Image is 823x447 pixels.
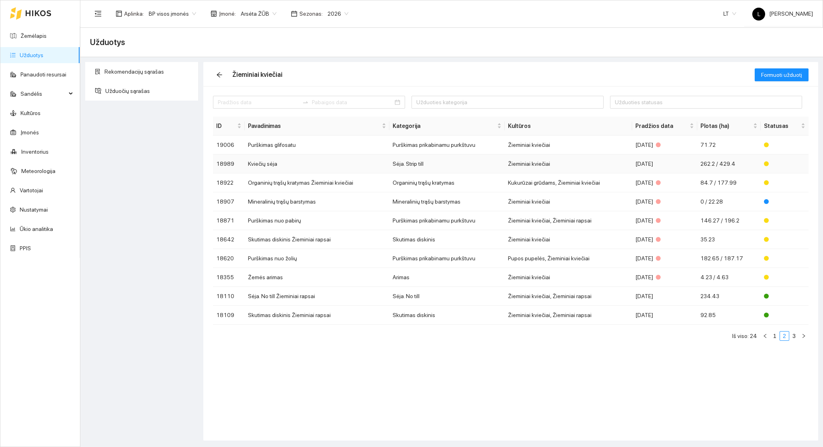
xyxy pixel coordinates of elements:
a: Užduotys [20,52,43,58]
td: 18620 [213,249,245,268]
td: Purškimas prikabinamu purkštuvu [389,211,505,230]
div: [DATE] [635,254,694,263]
td: Žieminiai kviečiai [505,136,632,154]
span: Rekomendacijų sąrašas [104,64,192,80]
td: Mineralinių trąšų barstymas [389,192,505,211]
td: 18109 [213,306,245,325]
td: Purškimas nuo žolių [245,249,389,268]
td: Kukurūzai grūdams, Žieminiai kviečiai [505,173,632,192]
span: Plotas (ha) [700,122,751,130]
a: Žemėlapis [20,33,47,39]
span: Pavadinimas [248,122,380,130]
a: Meteorologija [21,168,55,174]
div: [DATE] [635,216,694,225]
span: 84.7 / 177.99 [700,179,737,186]
span: Aplinka : [124,9,144,18]
span: Užduotys [90,36,125,49]
div: Žieminiai kviečiai [232,70,283,80]
td: 19006 [213,136,245,154]
span: Statusas [764,122,799,130]
span: right [801,334,806,338]
span: [PERSON_NAME] [752,10,813,17]
a: Vartotojai [20,187,43,194]
a: Kultūros [20,110,41,116]
div: [DATE] [635,235,694,244]
td: Sėja. Strip till [389,154,505,173]
td: Purškimas prikabinamu purkštuvu [389,249,505,268]
td: Žieminiai kviečiai [505,192,632,211]
span: solution [95,69,100,74]
td: Purškimas glifosatu [245,136,389,154]
a: Panaudoti resursai [20,71,66,78]
span: LT [723,8,736,20]
li: Iš viso: 24 [732,331,757,341]
td: Purškimas nuo pabirų [245,211,389,230]
button: Formuoti užduotį [755,68,809,81]
span: Pradžios data [635,122,688,130]
td: 71.72 [697,136,761,154]
td: Skutimas diskinis [389,306,505,325]
div: [DATE] [635,178,694,187]
span: 146.27 / 196.2 [700,217,739,224]
td: 35.23 [697,230,761,249]
td: Skutimas diskinis Žieminiai rapsai [245,306,389,325]
td: Mineralinių trąšų barstymas [245,192,389,211]
button: right [799,331,809,341]
input: Pradžios data [218,98,299,107]
span: left [763,334,768,338]
td: Žieminiai kviečiai, Žieminiai rapsai [505,306,632,325]
a: Ūkio analitika [20,226,53,232]
td: Organinių trąšų kratymas [389,173,505,192]
td: Sėja. No till [389,287,505,306]
th: this column's title is Pradžios data,this column is sortable [632,117,697,136]
li: Atgal [760,331,770,341]
td: Skutimas diskinis Žieminiai rapsai [245,230,389,249]
th: this column's title is Kategorija,this column is sortable [389,117,505,136]
td: 18355 [213,268,245,287]
span: shop [211,10,217,17]
th: this column's title is Pavadinimas,this column is sortable [245,117,389,136]
th: this column's title is ID,this column is sortable [213,117,245,136]
span: 2026 [328,8,348,20]
th: Kultūros [505,117,632,136]
a: 2 [780,332,789,340]
input: Pabaigos data [312,98,393,107]
div: [DATE] [635,273,694,282]
a: Įmonės [20,129,39,136]
td: 18922 [213,173,245,192]
button: arrow-left [213,68,226,81]
span: L [757,8,760,21]
span: Sandėlis [20,86,66,102]
span: Užduočių sąrašas [105,83,192,99]
td: Arimas [389,268,505,287]
span: swap-right [302,99,309,105]
td: Žieminiai kviečiai [505,154,632,173]
span: ID [216,122,235,130]
div: [DATE] [635,159,694,168]
div: [DATE] [635,197,694,206]
span: Formuoti užduotį [761,70,802,79]
span: Arsėta ŽŪB [241,8,276,20]
td: Organinių trąšų kratymas Žieminiai kviečiai [245,173,389,192]
td: Kviečių sėja [245,154,389,173]
td: Sėja. No till Žieminiai rapsai [245,287,389,306]
li: 2 [780,331,789,341]
span: BP visos įmonės [149,8,196,20]
div: [DATE] [635,140,694,149]
span: Kategorija [393,122,495,130]
div: [DATE] [635,292,694,301]
li: Pirmyn [799,331,809,341]
td: Pupos pupelės, Žieminiai kviečiai [505,249,632,268]
td: 18871 [213,211,245,230]
li: 1 [770,331,780,341]
button: menu-fold [90,6,106,22]
td: 18907 [213,192,245,211]
li: 3 [789,331,799,341]
td: 18110 [213,287,245,306]
a: 1 [770,332,779,340]
a: 3 [790,332,798,340]
td: Skutimas diskinis [389,230,505,249]
td: Purškimas prikabinamu purkštuvu [389,136,505,154]
td: 18989 [213,154,245,173]
span: 0 / 22.28 [700,198,723,205]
